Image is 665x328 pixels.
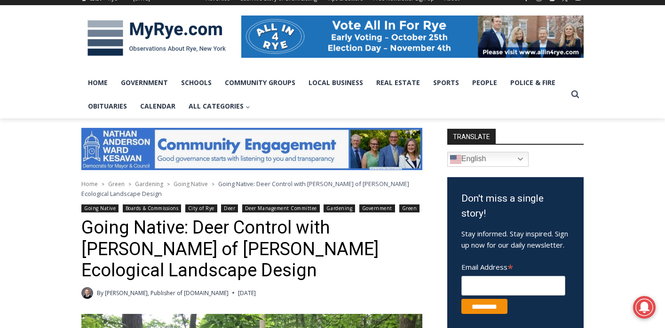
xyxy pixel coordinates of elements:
[105,79,107,89] div: /
[504,71,562,94] a: Police & Fire
[370,71,427,94] a: Real Estate
[81,217,422,281] h1: Going Native: Deer Control with [PERSON_NAME] of [PERSON_NAME] Ecological Landscape Design
[108,180,125,188] a: Green
[110,79,114,89] div: 6
[135,180,163,188] a: Gardening
[427,71,466,94] a: Sports
[212,181,214,187] span: >
[246,94,436,115] span: Intern @ [DOMAIN_NAME]
[123,204,182,212] a: Boards & Commissions
[399,204,420,212] a: Green
[461,258,565,274] label: Email Address
[450,154,461,165] img: en
[218,71,302,94] a: Community Groups
[97,289,103,297] span: By
[324,204,355,212] a: Gardening
[466,71,504,94] a: People
[81,180,98,188] a: Home
[185,204,217,212] a: City of Rye
[226,91,456,117] a: Intern @ [DOMAIN_NAME]
[241,16,584,58] img: All in for Rye
[567,86,584,103] button: View Search Form
[81,204,119,212] a: Going Native
[174,71,218,94] a: Schools
[81,71,114,94] a: Home
[447,129,496,144] strong: TRANSLATE
[105,289,229,297] a: [PERSON_NAME], Publisher of [DOMAIN_NAME]
[238,289,256,297] time: [DATE]
[81,71,567,118] nav: Primary Navigation
[221,204,238,212] a: Deer
[8,94,120,116] h4: [PERSON_NAME] Read Sanctuary Fall Fest: [DATE]
[81,179,422,198] nav: Breadcrumbs
[102,181,104,187] span: >
[174,180,208,188] a: Going Native
[81,180,409,197] span: Going Native: Deer Control with [PERSON_NAME] of [PERSON_NAME] Ecological Landscape Design
[461,191,570,221] h3: Don't miss a single story!
[98,79,103,89] div: 5
[167,181,170,187] span: >
[81,14,232,62] img: MyRye.com
[98,28,131,77] div: unique DIY crafts
[0,94,136,117] a: [PERSON_NAME] Read Sanctuary Fall Fest: [DATE]
[81,287,93,299] a: Author image
[461,228,570,250] p: Stay informed. Stay inspired. Sign up now for our daily newsletter.
[242,204,320,212] a: Deer Management Committee
[182,94,257,118] button: Child menu of All Categories
[81,94,134,118] a: Obituaries
[114,71,174,94] a: Government
[128,181,131,187] span: >
[134,94,182,118] a: Calendar
[302,71,370,94] a: Local Business
[447,152,529,167] a: English
[359,204,395,212] a: Government
[237,0,444,91] div: Apply Now <> summer and RHS senior internships available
